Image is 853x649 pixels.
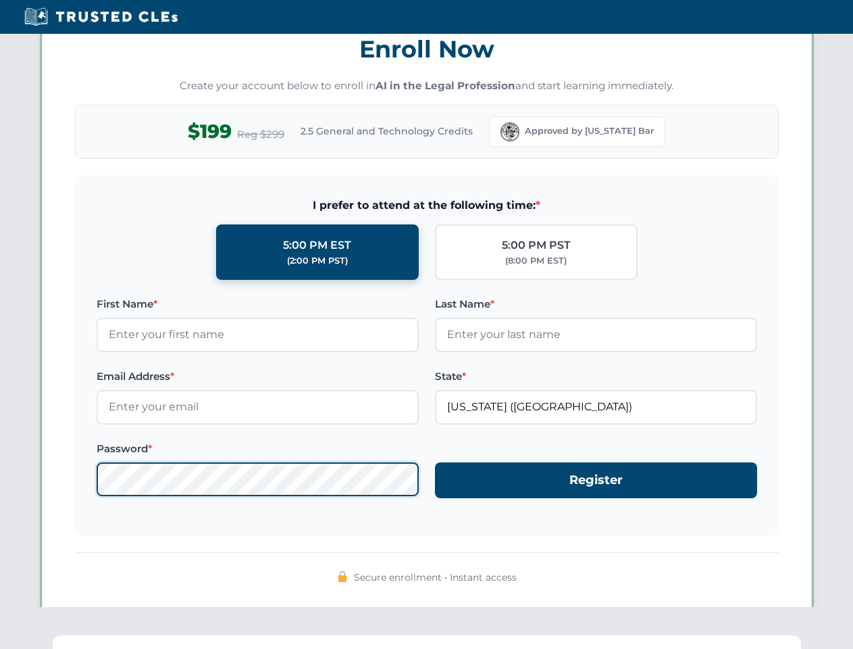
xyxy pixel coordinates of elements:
[97,197,757,214] span: I prefer to attend at the following time:
[502,237,571,254] div: 5:00 PM PST
[75,78,779,94] p: Create your account below to enroll in and start learning immediately.
[525,124,654,138] span: Approved by [US_STATE] Bar
[301,124,473,139] span: 2.5 General and Technology Credits
[97,441,419,457] label: Password
[500,122,519,141] img: Florida Bar
[435,368,757,385] label: State
[97,296,419,312] label: First Name
[376,79,515,92] strong: AI in the Legal Profession
[283,237,351,254] div: 5:00 PM EST
[237,126,284,143] span: Reg $299
[435,390,757,424] input: Florida (FL)
[435,462,757,498] button: Register
[354,570,517,585] span: Secure enrollment • Instant access
[505,254,567,268] div: (8:00 PM EST)
[435,296,757,312] label: Last Name
[435,318,757,352] input: Enter your last name
[188,116,232,147] span: $199
[97,318,419,352] input: Enter your first name
[97,390,419,424] input: Enter your email
[337,571,348,582] img: 🔒
[287,254,348,268] div: (2:00 PM PST)
[75,28,779,70] h3: Enroll Now
[97,368,419,385] label: Email Address
[20,7,182,27] img: Trusted CLEs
